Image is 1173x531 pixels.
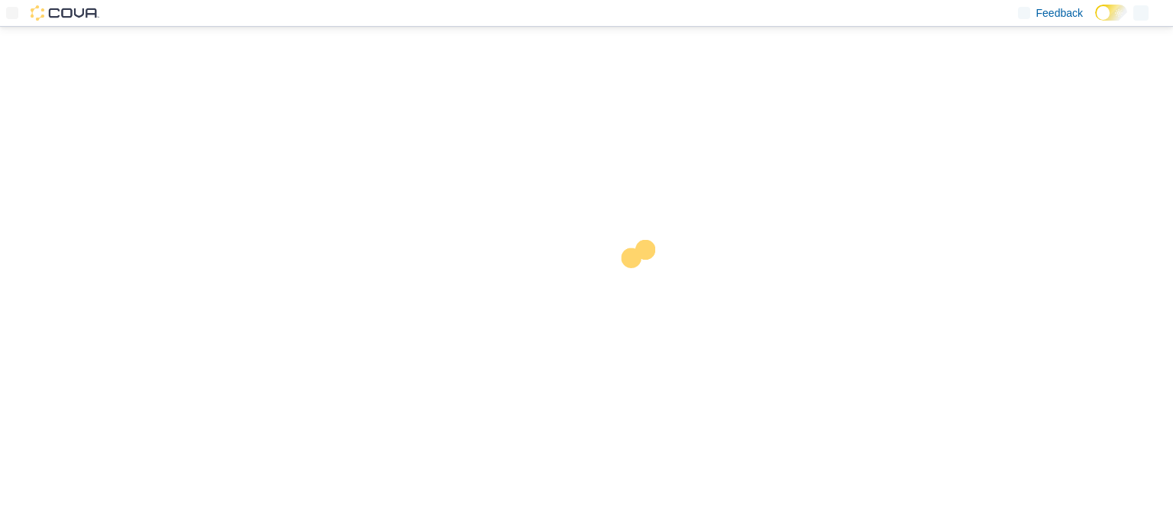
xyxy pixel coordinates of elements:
[31,5,99,21] img: Cova
[1095,5,1127,21] input: Dark Mode
[586,228,701,343] img: cova-loader
[1036,5,1083,21] span: Feedback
